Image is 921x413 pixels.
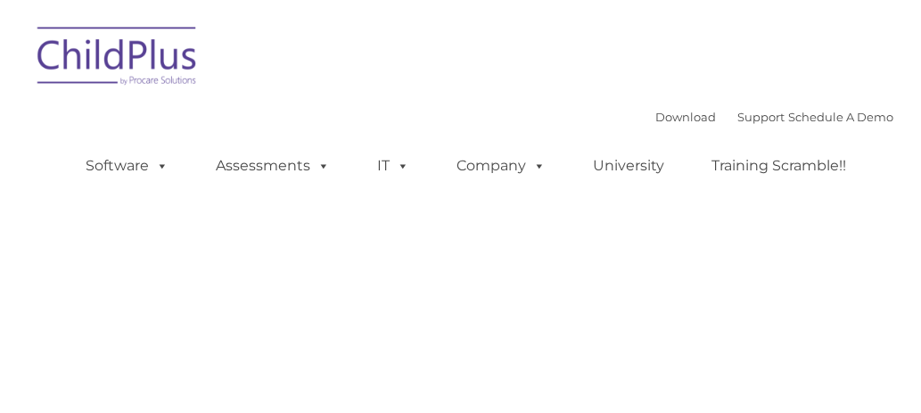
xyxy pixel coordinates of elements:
a: Software [68,148,186,184]
a: IT [359,148,427,184]
a: Support [737,110,785,124]
a: Training Scramble!! [694,148,864,184]
a: Assessments [198,148,348,184]
a: Schedule A Demo [788,110,893,124]
a: Company [439,148,563,184]
img: ChildPlus by Procare Solutions [29,14,207,103]
a: Download [655,110,716,124]
font: | [655,110,893,124]
a: University [575,148,682,184]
